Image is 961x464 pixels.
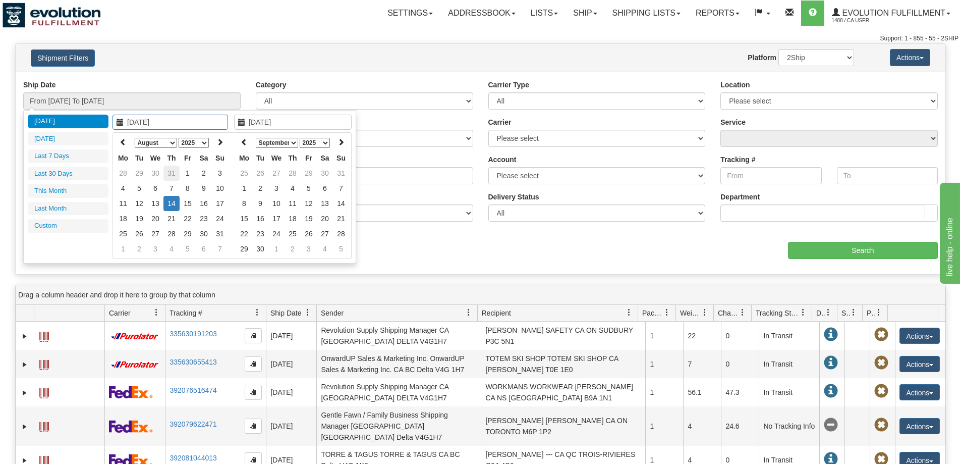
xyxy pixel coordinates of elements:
[285,196,301,211] td: 11
[8,6,93,18] div: live help - online
[301,241,317,256] td: 3
[845,304,862,321] a: Shipment Issues filter column settings
[317,226,333,241] td: 27
[252,150,268,166] th: Tu
[759,378,819,406] td: In Transit
[301,211,317,226] td: 19
[832,16,908,26] span: 1488 / CA User
[688,1,747,26] a: Reports
[317,150,333,166] th: Sa
[245,328,262,343] button: Copy to clipboard
[109,333,160,340] img: 11 - Purolator
[212,196,228,211] td: 17
[899,384,940,400] button: Actions
[824,384,838,398] span: In Transit
[196,211,212,226] td: 23
[169,386,216,394] a: 392076516474
[212,241,228,256] td: 7
[180,181,196,196] td: 8
[820,304,837,321] a: Delivery Status filter column settings
[20,331,30,341] a: Expand
[28,149,108,163] li: Last 7 Days
[180,166,196,181] td: 1
[720,80,750,90] label: Location
[720,117,746,127] label: Service
[16,285,945,305] div: grid grouping header
[236,166,252,181] td: 25
[28,202,108,216] li: Last Month
[236,181,252,196] td: 1
[266,322,316,350] td: [DATE]
[115,226,131,241] td: 25
[841,308,850,318] span: Shipment Issues
[316,406,481,446] td: Gentle Fawn / Family Business Shipping Manager [GEOGRAPHIC_DATA] [GEOGRAPHIC_DATA] Delta V4G1H7
[28,184,108,198] li: This Month
[23,80,56,90] label: Ship Date
[163,211,180,226] td: 21
[488,192,539,202] label: Delivery Status
[196,181,212,196] td: 9
[163,241,180,256] td: 4
[20,388,30,398] a: Expand
[285,150,301,166] th: Th
[131,196,147,211] td: 12
[163,181,180,196] td: 7
[109,386,153,398] img: 2 - FedEx Express®
[245,356,262,372] button: Copy to clipboard
[236,241,252,256] td: 29
[196,196,212,211] td: 16
[321,308,344,318] span: Sender
[163,196,180,211] td: 14
[488,117,512,127] label: Carrier
[236,196,252,211] td: 8
[333,226,349,241] td: 28
[683,378,721,406] td: 56.1
[31,49,95,67] button: Shipment Filters
[28,115,108,128] li: [DATE]
[680,308,701,318] span: Weight
[683,322,721,350] td: 22
[481,406,645,446] td: [PERSON_NAME] [PERSON_NAME] CA ON TORONTO M6P 1P2
[131,226,147,241] td: 26
[333,150,349,166] th: Su
[236,226,252,241] td: 22
[481,378,645,406] td: WORKMANS WORKWEAR [PERSON_NAME] CA NS [GEOGRAPHIC_DATA] B9A 1N1
[317,166,333,181] td: 30
[301,226,317,241] td: 26
[718,308,739,318] span: Charge
[645,322,683,350] td: 1
[39,327,49,343] a: Label
[169,358,216,366] a: 335630655413
[566,1,604,26] a: Ship
[212,150,228,166] th: Su
[756,308,800,318] span: Tracking Status
[109,361,160,369] img: 11 - Purolator
[169,308,202,318] span: Tracking #
[180,150,196,166] th: Fr
[245,385,262,400] button: Copy to clipboard
[824,1,958,26] a: Evolution Fulfillment 1488 / CA User
[333,166,349,181] td: 31
[734,304,751,321] a: Charge filter column settings
[252,241,268,256] td: 30
[266,350,316,378] td: [DATE]
[268,196,285,211] td: 10
[180,226,196,241] td: 29
[481,350,645,378] td: TOTEM SKI SHOP TOTEM SKI SHOP CA [PERSON_NAME] T0E 1E0
[39,384,49,400] a: Label
[236,211,252,226] td: 15
[115,241,131,256] td: 1
[147,150,163,166] th: We
[169,330,216,338] a: 335630191203
[642,308,663,318] span: Packages
[3,3,101,28] img: logo1488.jpg
[658,304,675,321] a: Packages filter column settings
[20,422,30,432] a: Expand
[440,1,523,26] a: Addressbook
[316,350,481,378] td: OnwardUP Sales & Marketing Inc. OnwardUP Sales & Marketing Inc. CA BC Delta V4G 1H7
[268,181,285,196] td: 3
[115,166,131,181] td: 28
[252,181,268,196] td: 2
[333,241,349,256] td: 5
[20,359,30,370] a: Expand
